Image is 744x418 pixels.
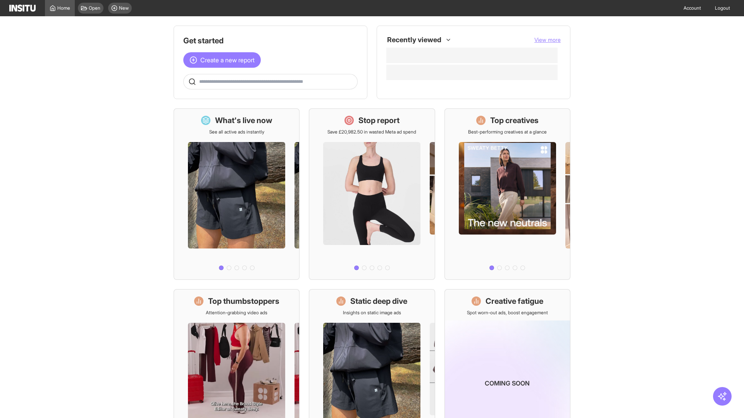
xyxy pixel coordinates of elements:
[444,108,570,280] a: Top creativesBest-performing creatives at a glance
[327,129,416,135] p: Save £20,982.50 in wasted Meta ad spend
[174,108,300,280] a: What's live nowSee all active ads instantly
[534,36,561,43] span: View more
[200,55,255,65] span: Create a new report
[119,5,129,11] span: New
[183,52,261,68] button: Create a new report
[350,296,407,307] h1: Static deep dive
[468,129,547,135] p: Best-performing creatives at a glance
[89,5,100,11] span: Open
[57,5,70,11] span: Home
[206,310,267,316] p: Attention-grabbing video ads
[343,310,401,316] p: Insights on static image ads
[534,36,561,44] button: View more
[208,296,279,307] h1: Top thumbstoppers
[9,5,36,12] img: Logo
[183,35,358,46] h1: Get started
[490,115,539,126] h1: Top creatives
[309,108,435,280] a: Stop reportSave £20,982.50 in wasted Meta ad spend
[358,115,400,126] h1: Stop report
[209,129,264,135] p: See all active ads instantly
[215,115,272,126] h1: What's live now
